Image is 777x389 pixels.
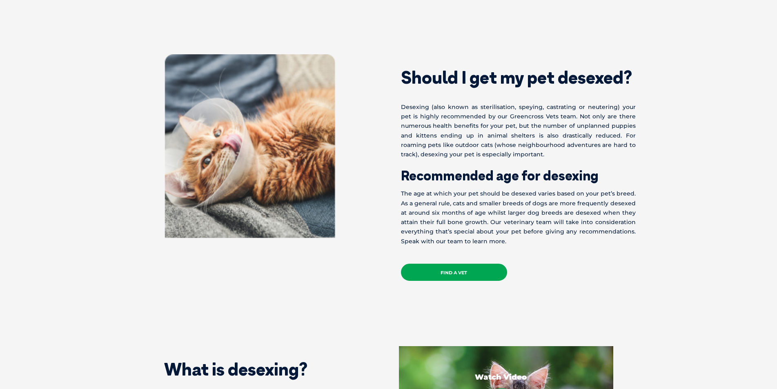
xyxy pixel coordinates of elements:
[401,189,636,246] p: The age at which your pet should be desexed varies based on your pet’s breed. As a general rule, ...
[401,69,636,86] h2: Should I get my pet desexed?
[401,102,636,159] p: Desexing (also known as sterilisation, speying, castrating or neutering) your pet is highly recom...
[401,264,507,281] a: Find a Vet
[475,373,527,381] p: Watch Video
[401,169,636,182] h2: Recommended age for desexing
[164,361,336,378] h2: What is desexing?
